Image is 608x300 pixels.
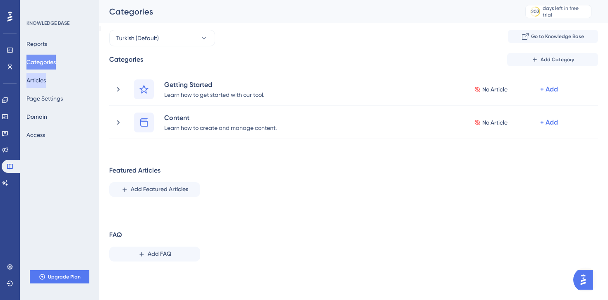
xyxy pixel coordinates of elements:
[26,20,69,26] div: KNOWLEDGE BASE
[541,56,574,63] span: Add Category
[164,79,265,89] div: Getting Started
[164,89,265,99] div: Learn how to get started with our tool.
[540,84,558,94] div: + Add
[26,73,46,88] button: Articles
[164,122,277,132] div: Learn how to create and manage content.
[573,267,598,292] iframe: UserGuiding AI Assistant Launcher
[508,30,598,43] button: Go to Knowledge Base
[26,127,45,142] button: Access
[109,230,122,240] div: FAQ
[482,118,507,127] span: No Article
[109,247,200,262] button: Add FAQ
[131,185,188,194] span: Add Featured Articles
[109,182,200,197] button: Add Featured Articles
[109,30,215,46] button: Turkish (Default)
[26,55,56,70] button: Categories
[30,270,89,283] button: Upgrade Plan
[531,33,584,40] span: Go to Knowledge Base
[164,113,277,122] div: Content
[26,109,47,124] button: Domain
[148,249,171,259] span: Add FAQ
[540,118,558,127] div: + Add
[48,274,81,280] span: Upgrade Plan
[26,36,47,51] button: Reports
[26,91,63,106] button: Page Settings
[109,55,143,65] div: Categories
[109,166,160,175] div: Featured Articles
[507,53,598,66] button: Add Category
[543,5,589,18] div: days left in free trial
[109,6,505,17] div: Categories
[116,33,159,43] span: Turkish (Default)
[482,84,507,94] span: No Article
[531,8,539,15] div: 203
